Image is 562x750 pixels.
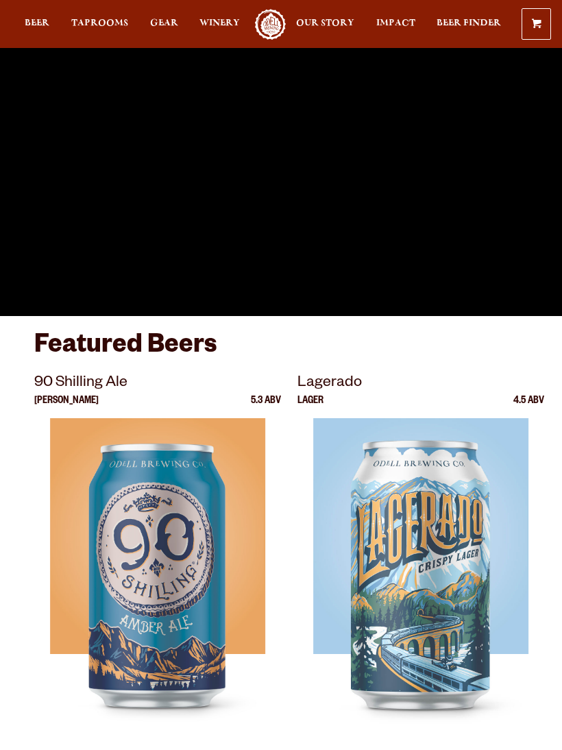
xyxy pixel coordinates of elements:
[71,9,128,40] a: Taprooms
[296,18,354,29] span: Our Story
[150,18,178,29] span: Gear
[199,9,240,40] a: Winery
[25,9,49,40] a: Beer
[34,396,99,418] p: [PERSON_NAME]
[296,9,354,40] a: Our Story
[376,18,415,29] span: Impact
[150,9,178,40] a: Gear
[199,18,240,29] span: Winery
[437,18,501,29] span: Beer Finder
[437,9,501,40] a: Beer Finder
[297,396,323,418] p: Lager
[376,9,415,40] a: Impact
[71,18,128,29] span: Taprooms
[34,372,281,396] p: 90 Shilling Ale
[25,18,49,29] span: Beer
[297,372,544,396] p: Lagerado
[251,396,281,418] p: 5.3 ABV
[513,396,544,418] p: 4.5 ABV
[254,9,288,40] a: Odell Home
[34,330,528,372] h3: Featured Beers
